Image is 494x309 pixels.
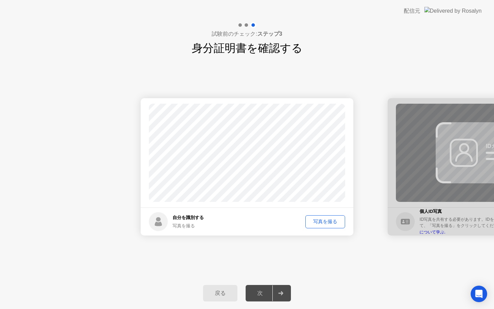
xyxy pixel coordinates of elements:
div: 写真を撮る [308,218,343,225]
h4: 試験前のチェック: [212,30,282,38]
button: 写真を撮る [305,215,345,228]
div: 配信元 [404,7,420,15]
div: 戻る [205,290,235,297]
div: 次 [248,290,272,297]
img: Delivered by Rosalyn [424,7,482,15]
b: ステップ3 [257,31,282,37]
div: Open Intercom Messenger [471,286,487,302]
h1: 身分証明書を確認する [192,40,303,56]
button: 次 [246,285,291,301]
h5: 自分を識別する [173,214,204,221]
button: 戻る [203,285,237,301]
div: 写真を撮る [173,222,204,229]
